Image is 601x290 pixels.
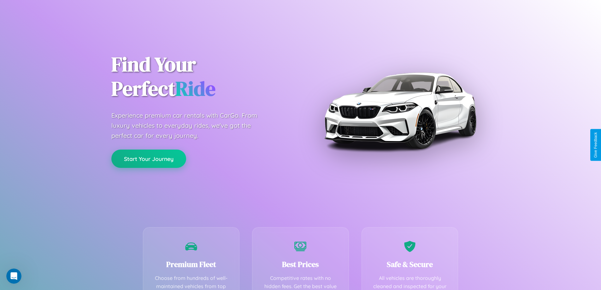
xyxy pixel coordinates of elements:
h3: Best Prices [262,259,339,269]
button: Start Your Journey [111,150,186,168]
h3: Safe & Secure [371,259,449,269]
span: Ride [175,75,215,102]
h3: Premium Fleet [153,259,230,269]
p: Experience premium car rentals with CarGo. From luxury vehicles to everyday rides, we've got the ... [111,110,269,141]
img: Premium BMW car rental vehicle [321,32,479,189]
iframe: Intercom live chat [6,269,21,284]
h1: Find Your Perfect [111,52,291,101]
div: Give Feedback [593,132,598,158]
